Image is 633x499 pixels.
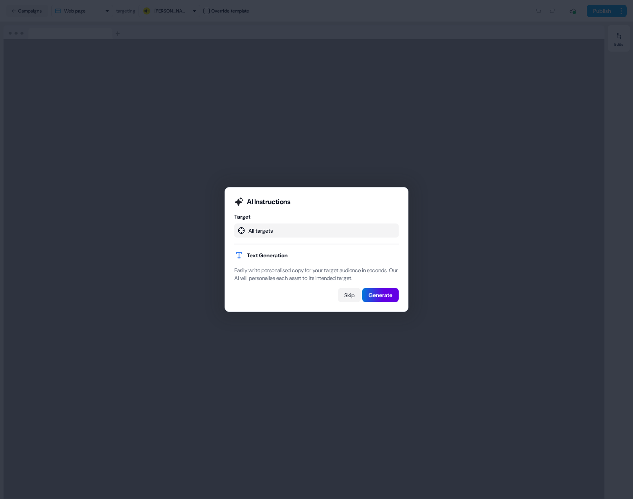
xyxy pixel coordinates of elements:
div: All targets [234,224,399,238]
button: Skip [338,288,361,302]
p: Easily write personalised copy for your target audience in seconds. Our AI will personalise each ... [234,266,399,282]
button: Generate [362,288,399,302]
h2: Text Generation [247,251,288,259]
div: Target [234,213,399,221]
h2: AI Instructions [247,197,290,206]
